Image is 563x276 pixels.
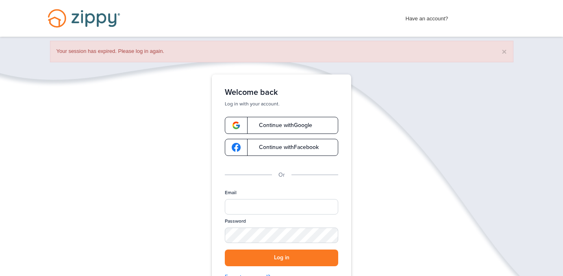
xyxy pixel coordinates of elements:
span: Continue with Facebook [251,145,319,150]
div: Your session has expired. Please log in again. [50,41,513,62]
p: Or [278,171,285,180]
input: Password [225,228,338,243]
span: Have an account? [406,10,448,23]
a: google-logoContinue withFacebook [225,139,338,156]
button: × [502,47,506,56]
input: Email [225,199,338,215]
span: Continue with Google [251,123,312,128]
label: Password [225,218,246,225]
h1: Welcome back [225,88,338,97]
a: google-logoContinue withGoogle [225,117,338,134]
button: Log in [225,250,338,266]
p: Log in with your account. [225,101,338,107]
label: Email [225,189,237,196]
img: google-logo [232,121,241,130]
img: google-logo [232,143,241,152]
